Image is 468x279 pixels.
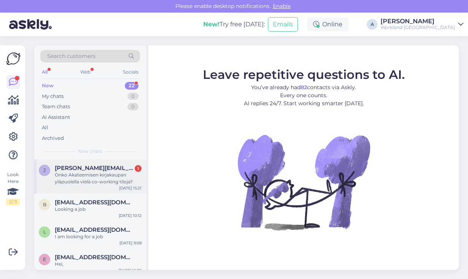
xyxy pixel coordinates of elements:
[47,52,96,60] span: Search customers
[307,18,349,31] div: Online
[367,19,377,30] div: A
[79,67,92,77] div: Web
[42,124,48,131] div: All
[42,93,64,100] div: My chats
[55,254,134,261] span: ellen.tahkola@pitala.fi
[78,148,102,155] span: New chats
[40,67,49,77] div: All
[55,233,142,240] div: I am looking for a job
[42,82,54,90] div: New
[55,226,134,233] span: leyikuneshetu2007@gmail.com
[268,17,298,32] button: Emails
[203,67,405,82] span: Leave repetitive questions to AI.
[43,257,46,262] span: e
[203,21,220,28] b: New!
[55,261,142,268] div: Hei,
[380,18,463,30] a: [PERSON_NAME]Workland [GEOGRAPHIC_DATA]
[118,268,142,273] div: [DATE] 16:32
[127,103,138,111] div: 0
[43,167,46,173] span: j
[380,24,455,30] div: Workland [GEOGRAPHIC_DATA]
[203,83,405,107] p: You’ve already had contacts via Askly. Every one counts. AI replies 24/7. Start working smarter [...
[271,3,293,10] span: Enable
[42,114,70,121] div: AI Assistant
[301,83,307,90] b: 82
[6,199,20,205] div: 2 / 3
[127,93,138,100] div: 0
[235,113,372,250] img: No Chat active
[43,202,46,207] span: b
[55,165,134,172] span: johanna.joutsen@dentsu.com
[119,240,142,246] div: [DATE] 9:08
[55,206,142,213] div: Looking a job
[380,18,455,24] div: [PERSON_NAME]
[42,103,70,111] div: Team chats
[203,20,265,29] div: Try free [DATE]:
[6,171,20,205] div: Look Here
[125,82,138,90] div: 22
[43,229,46,235] span: l
[6,51,21,66] img: Askly Logo
[135,165,142,172] div: 1
[55,199,134,206] span: basqueznorbertojr@gmail.com
[119,213,142,218] div: [DATE] 10:12
[55,172,142,185] div: Onko Akateemisen kirjakaupan yläpuolella vielä co-working tiloja?
[119,185,142,191] div: [DATE] 15:21
[42,135,64,142] div: Archived
[121,67,140,77] div: Socials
